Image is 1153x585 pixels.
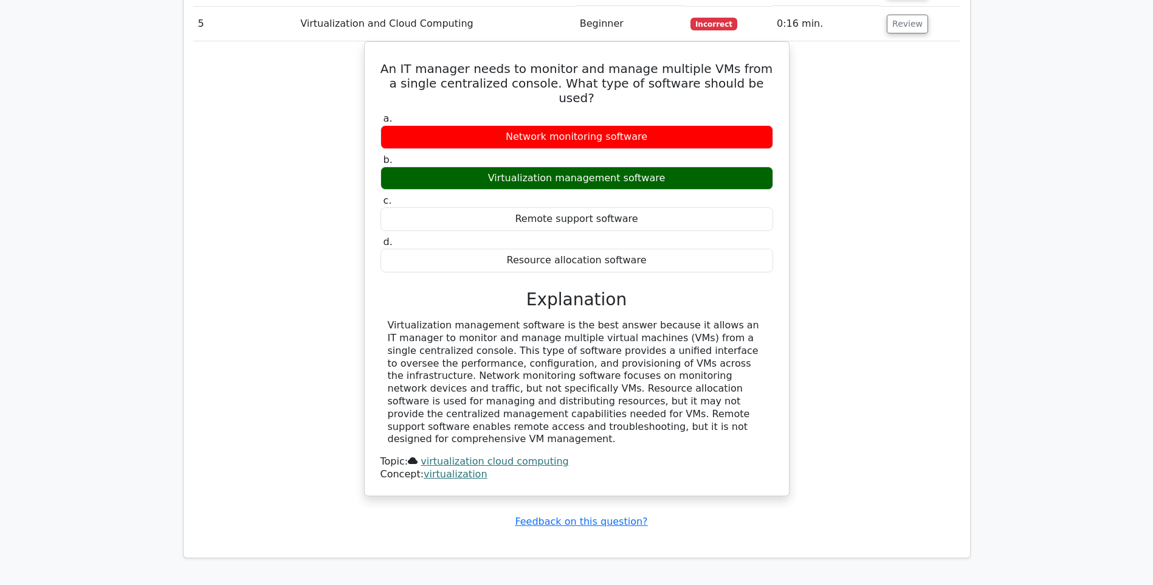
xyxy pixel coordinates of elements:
div: Remote support software [380,207,773,231]
td: 5 [193,7,296,41]
h5: An IT manager needs to monitor and manage multiple VMs from a single centralized console. What ty... [379,61,774,105]
a: Feedback on this question? [515,516,647,527]
div: Resource allocation software [380,249,773,272]
div: Network monitoring software [380,125,773,149]
span: d. [384,236,393,247]
div: Virtualization management software [380,167,773,190]
div: Concept: [380,468,773,481]
span: Incorrect [690,18,737,30]
span: b. [384,154,393,165]
button: Review [887,15,928,33]
span: a. [384,112,393,124]
a: virtualization [424,468,487,480]
a: virtualization cloud computing [421,455,568,467]
h3: Explanation [388,289,766,310]
div: Topic: [380,455,773,468]
span: c. [384,195,392,206]
td: Beginner [575,7,686,41]
td: Virtualization and Cloud Computing [295,7,575,41]
div: Virtualization management software is the best answer because it allows an IT manager to monitor ... [388,319,766,446]
td: 0:16 min. [772,7,882,41]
